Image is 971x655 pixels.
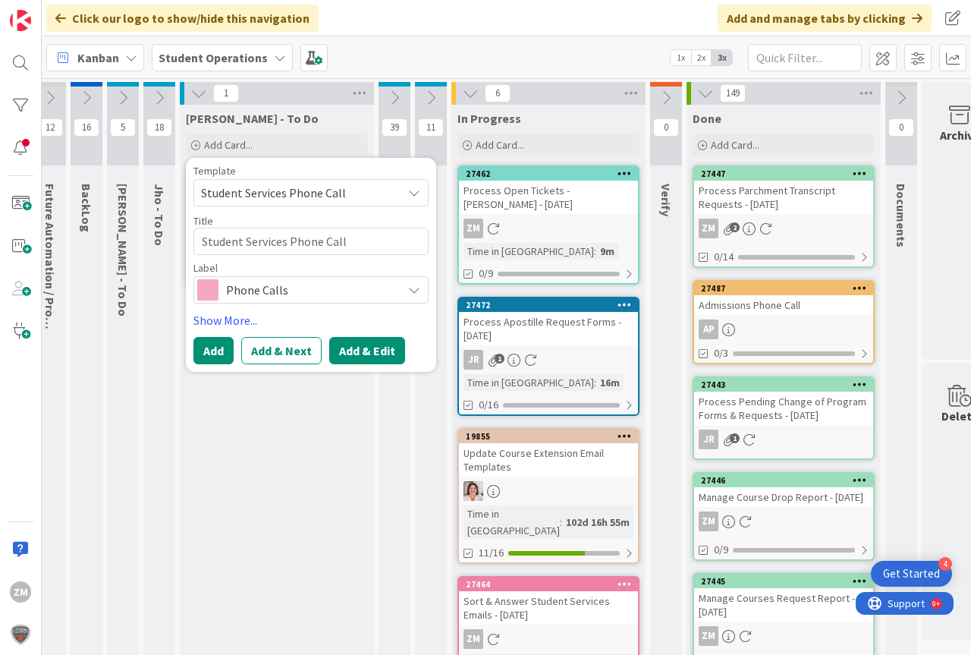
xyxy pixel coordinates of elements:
[495,354,504,364] span: 1
[596,243,618,260] div: 9m
[694,512,873,531] div: ZM
[694,575,873,588] div: 27445
[226,279,394,301] span: Phone Calls
[694,392,873,425] div: Process Pending Change of Program Forms & Requests - [DATE]
[466,579,638,590] div: 27464
[193,228,429,255] textarea: Student Services Phone Call
[671,50,691,65] span: 1x
[459,167,638,214] div: 27462Process Open Tickets - [PERSON_NAME] - [DATE]
[699,626,718,646] div: ZM
[693,472,875,561] a: 27446Manage Course Drop Report - [DATE]ZM0/9
[691,50,712,65] span: 2x
[382,118,407,137] span: 39
[883,566,940,581] div: Get Started
[459,578,638,591] div: 27464
[241,337,322,364] button: Add & Next
[74,118,99,137] span: 16
[37,118,63,137] span: 12
[110,118,136,137] span: 5
[479,397,498,413] span: 0/16
[694,295,873,315] div: Admissions Phone Call
[694,626,873,646] div: ZM
[714,542,728,558] span: 0/9
[694,487,873,507] div: Manage Course Drop Report - [DATE]
[479,545,504,561] span: 11/16
[457,428,639,564] a: 19855Update Course Extension Email TemplatesEWTime in [GEOGRAPHIC_DATA]:102d 16h 55m11/16
[464,481,483,501] img: EW
[694,378,873,425] div: 27443Process Pending Change of Program Forms & Requests - [DATE]
[459,443,638,477] div: Update Course Extension Email Templates
[457,297,639,416] a: 27472Process Apostille Request Forms - [DATE]JRTime in [GEOGRAPHIC_DATA]:16m0/16
[193,263,218,273] span: Label
[888,118,914,137] span: 0
[459,167,638,181] div: 27462
[938,557,952,571] div: 4
[459,591,638,625] div: Sort & Answer Student Services Emails - [DATE]
[694,282,873,295] div: 27487
[701,379,873,390] div: 27443
[457,165,639,285] a: 27462Process Open Tickets - [PERSON_NAME] - [DATE]ZMTime in [GEOGRAPHIC_DATA]:9m0/9
[596,374,624,391] div: 16m
[329,337,405,364] button: Add & Edit
[560,514,562,531] span: :
[146,118,172,137] span: 18
[46,5,319,32] div: Click our logo to show/hide this navigation
[699,320,718,339] div: AP
[701,576,873,587] div: 27445
[193,165,236,176] span: Template
[457,111,521,126] span: In Progress
[693,376,875,460] a: 27443Process Pending Change of Program Forms & Requests - [DATE]JR
[693,165,875,268] a: 27447Process Parchment Transcript Requests - [DATE]ZM0/14
[748,44,862,71] input: Quick Filter...
[718,5,932,32] div: Add and manage tabs by clicking
[694,282,873,315] div: 27487Admissions Phone Call
[699,512,718,531] div: ZM
[459,350,638,370] div: JR
[459,312,638,345] div: Process Apostille Request Forms - [DATE]
[694,219,873,238] div: ZM
[714,345,728,361] span: 0/3
[10,10,31,31] img: Visit kanbanzone.com
[77,6,84,18] div: 9+
[712,50,732,65] span: 3x
[701,168,873,179] div: 27447
[485,84,511,102] span: 6
[459,298,638,312] div: 27472
[10,624,31,645] img: avatar
[653,118,679,137] span: 0
[193,311,429,329] a: Show More...
[693,111,721,126] span: Done
[213,84,239,102] span: 1
[714,249,734,265] span: 0/14
[459,481,638,501] div: EW
[658,184,674,216] span: Verify
[193,214,213,228] label: Title
[459,430,638,477] div: 19855Update Course Extension Email Templates
[32,2,69,20] span: Support
[466,300,638,310] div: 27472
[152,184,167,246] span: Jho - To Do
[730,222,740,232] span: 2
[464,219,483,238] div: ZM
[464,374,594,391] div: Time in [GEOGRAPHIC_DATA]
[459,219,638,238] div: ZM
[694,588,873,622] div: Manage Courses Request Report - [DATE]
[701,475,873,486] div: 27446
[479,266,493,282] span: 0/9
[79,184,94,232] span: BackLog
[694,167,873,181] div: 27447
[694,474,873,487] div: 27446
[711,138,759,152] span: Add Card...
[562,514,633,531] div: 102d 16h 55m
[694,575,873,622] div: 27445Manage Courses Request Report - [DATE]
[720,84,746,102] span: 149
[459,578,638,625] div: 27464Sort & Answer Student Services Emails - [DATE]
[464,243,594,260] div: Time in [GEOGRAPHIC_DATA]
[699,219,718,238] div: ZM
[694,167,873,214] div: 27447Process Parchment Transcript Requests - [DATE]
[594,374,596,391] span: :
[459,181,638,214] div: Process Open Tickets - [PERSON_NAME] - [DATE]
[894,184,909,247] span: Documents
[418,118,444,137] span: 11
[701,283,873,294] div: 27487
